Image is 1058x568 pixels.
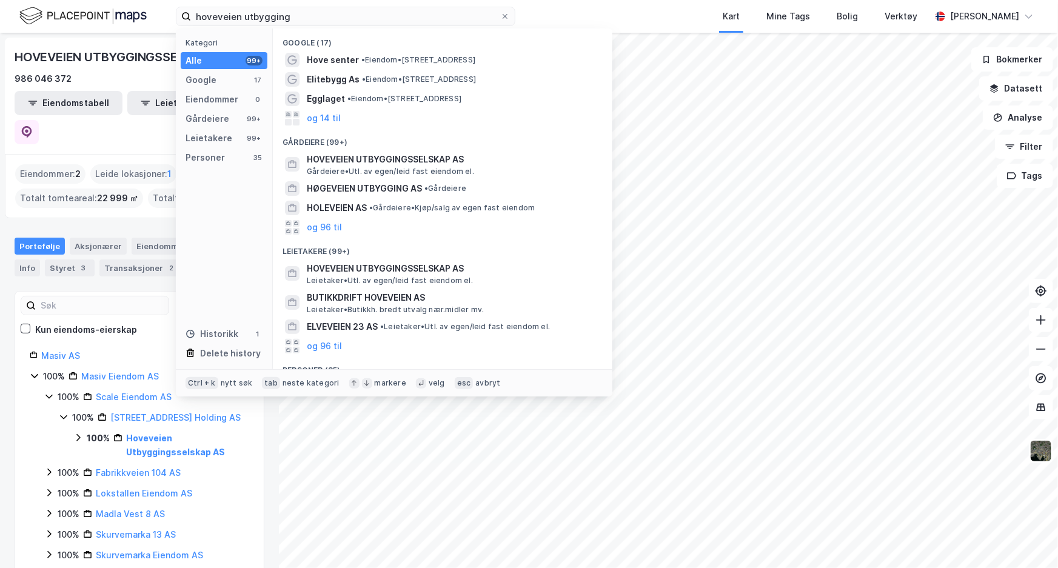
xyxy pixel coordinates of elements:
div: Leide lokasjoner : [90,164,176,184]
div: avbryt [475,378,500,388]
span: Gårdeiere • Utl. av egen/leid fast eiendom el. [307,167,474,176]
div: HOVEVEIEN UTBYGGINGSSELSKAP AS [15,47,236,67]
iframe: Chat Widget [997,510,1058,568]
div: Info [15,259,40,276]
div: velg [429,378,445,388]
span: • [424,184,428,193]
div: Leietakere [186,131,232,145]
a: Skurvemarka Eiendom AS [96,550,203,560]
div: Leietakere (99+) [273,237,612,259]
a: Masiv AS [41,350,80,361]
a: Lokstallen Eiendom AS [96,488,192,498]
span: 2 [75,167,81,181]
div: 1 [253,329,263,339]
span: Eiendom • [STREET_ADDRESS] [361,55,475,65]
button: Analyse [983,105,1053,130]
div: Google [186,73,216,87]
button: Filter [995,135,1053,159]
a: [STREET_ADDRESS] Holding AS [110,412,241,423]
div: Portefølje [15,238,65,255]
div: Eiendommer : [15,164,85,184]
a: Skurvemarka 13 AS [96,529,176,540]
div: Google (17) [273,28,612,50]
span: Hove senter [307,53,359,67]
span: Leietaker • Butikkh. bredt utvalg nær.midler mv. [307,305,484,315]
div: Verktøy [885,9,917,24]
div: 99+ [246,114,263,124]
span: ELVEVEIEN 23 AS [307,319,378,334]
div: 17 [253,75,263,85]
div: Aksjonærer [70,238,127,255]
div: Gårdeiere (99+) [273,128,612,150]
div: Ctrl + k [186,377,218,389]
div: 35 [253,153,263,162]
div: Eiendommer [132,238,206,255]
span: BUTIKKDRIFT HOVEVEIEN AS [307,290,598,305]
div: markere [375,378,406,388]
input: Søk [36,296,169,315]
a: Madla Vest 8 AS [96,509,165,519]
div: 0 [253,95,263,104]
a: Masiv Eiendom AS [81,371,159,381]
div: Kun eiendoms-eierskap [35,322,137,337]
span: Eiendom • [STREET_ADDRESS] [347,94,461,104]
span: • [362,75,366,84]
button: Leietakertabell [127,91,235,115]
span: Elitebygg As [307,72,360,87]
a: Scale Eiendom AS [96,392,172,402]
button: Bokmerker [971,47,1053,72]
div: 2 [166,262,178,274]
div: Personer [186,150,225,165]
div: 99+ [246,133,263,143]
div: 99+ [246,56,263,65]
div: 100% [72,410,94,425]
div: Totalt byggareal : [148,189,246,208]
div: Mine Tags [766,9,810,24]
button: og 96 til [307,220,342,235]
input: Søk på adresse, matrikkel, gårdeiere, leietakere eller personer [191,7,500,25]
div: 100% [58,390,79,404]
div: Eiendommer [186,92,238,107]
span: Leietaker • Utl. av egen/leid fast eiendom el. [307,276,473,286]
div: Transaksjoner [99,259,182,276]
div: nytt søk [221,378,253,388]
div: 986 046 372 [15,72,72,86]
div: 100% [43,369,65,384]
span: HØGEVEIEN UTBYGGING AS [307,181,422,196]
div: tab [262,377,280,389]
div: Kontrollprogram for chat [997,510,1058,568]
div: Alle [186,53,202,68]
span: Gårdeiere [424,184,466,193]
span: • [380,322,384,331]
span: HOLEVEIEN AS [307,201,367,215]
div: 100% [58,527,79,542]
div: Bolig [837,9,858,24]
div: Gårdeiere [186,112,229,126]
button: og 96 til [307,339,342,353]
div: Historikk [186,327,238,341]
a: Hoveveien Utbyggingsselskap AS [126,433,225,458]
img: 9k= [1030,439,1053,463]
div: Totalt tomteareal : [15,189,143,208]
button: og 14 til [307,111,341,125]
div: Kart [723,9,740,24]
span: HOVEVEIEN UTBYGGINGSSELSKAP AS [307,261,598,276]
div: [PERSON_NAME] [950,9,1019,24]
div: Personer (35) [273,356,612,378]
button: Eiendomstabell [15,91,122,115]
div: Styret [45,259,95,276]
div: Kategori [186,38,267,47]
span: • [361,55,365,64]
div: esc [455,377,474,389]
button: Datasett [979,76,1053,101]
div: 100% [87,431,110,446]
span: Gårdeiere • Kjøp/salg av egen fast eiendom [369,203,535,213]
div: 100% [58,466,79,480]
a: Fabrikkveien 104 AS [96,467,181,478]
div: 100% [58,548,79,563]
span: 22 999 ㎡ [97,191,138,205]
img: logo.f888ab2527a4732fd821a326f86c7f29.svg [19,5,147,27]
span: • [347,94,351,103]
span: Leietaker • Utl. av egen/leid fast eiendom el. [380,322,550,332]
span: 1 [167,167,172,181]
